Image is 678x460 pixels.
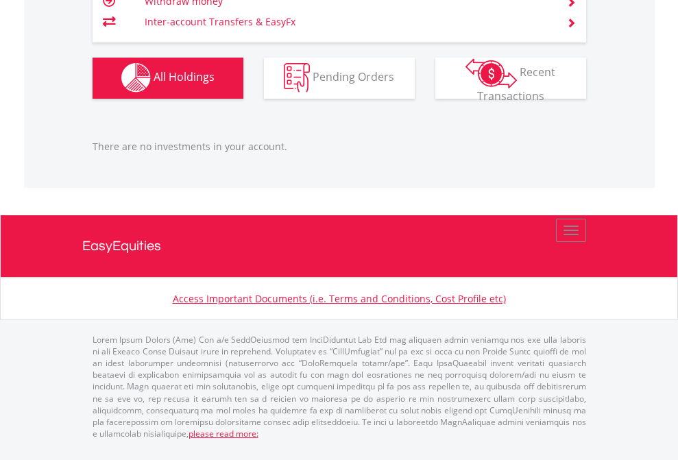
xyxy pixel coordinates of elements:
img: holdings-wht.png [121,63,151,93]
p: There are no investments in your account. [93,140,586,154]
img: transactions-zar-wht.png [465,58,517,88]
p: Lorem Ipsum Dolors (Ame) Con a/e SeddOeiusmod tem InciDiduntut Lab Etd mag aliquaen admin veniamq... [93,334,586,439]
button: All Holdings [93,58,243,99]
button: Recent Transactions [435,58,586,99]
a: Access Important Documents (i.e. Terms and Conditions, Cost Profile etc) [173,292,506,305]
a: please read more: [189,428,258,439]
span: Pending Orders [313,69,394,84]
img: pending_instructions-wht.png [284,63,310,93]
span: Recent Transactions [477,64,556,104]
a: EasyEquities [82,215,596,277]
span: All Holdings [154,69,215,84]
button: Pending Orders [264,58,415,99]
td: Inter-account Transfers & EasyFx [145,12,550,32]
